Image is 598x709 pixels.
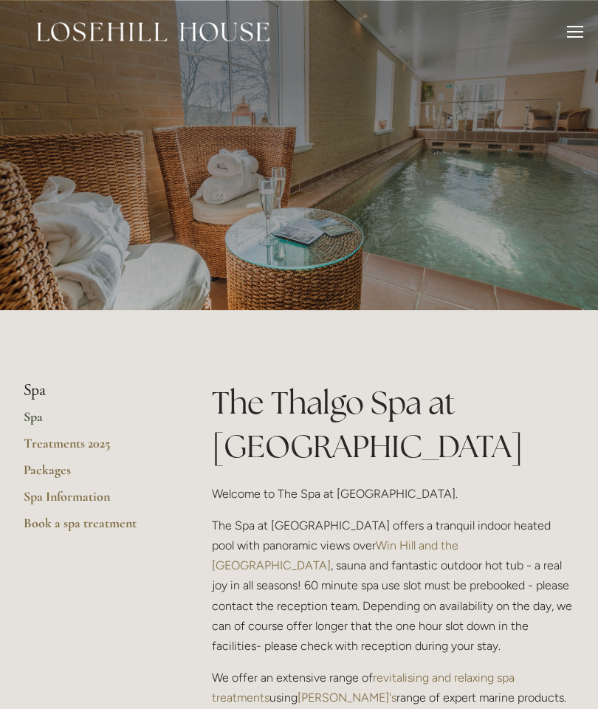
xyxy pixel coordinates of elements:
[37,22,269,41] img: Losehill House
[24,435,165,462] a: Treatments 2025
[298,691,396,705] a: [PERSON_NAME]'s
[212,381,574,468] h1: The Thalgo Spa at [GEOGRAPHIC_DATA]
[212,516,574,656] p: The Spa at [GEOGRAPHIC_DATA] offers a tranquil indoor heated pool with panoramic views over , sau...
[24,462,165,488] a: Packages
[212,484,574,504] p: Welcome to The Spa at [GEOGRAPHIC_DATA].
[24,408,165,435] a: Spa
[24,515,165,541] a: Book a spa treatment
[24,381,165,400] li: Spa
[212,668,574,708] p: We offer an extensive range of using range of expert marine products.
[24,488,165,515] a: Spa Information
